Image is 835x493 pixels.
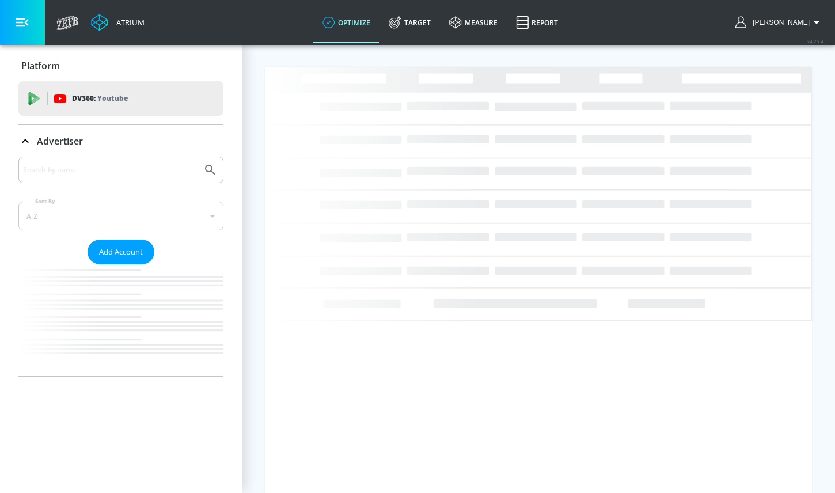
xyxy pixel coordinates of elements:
span: v 4.25.4 [807,38,823,44]
div: Advertiser [18,157,223,376]
a: optimize [313,2,379,43]
a: Target [379,2,440,43]
nav: list of Advertiser [18,264,223,376]
label: Sort By [33,198,58,205]
span: login as: maria.guzman@zefr.com [748,18,810,26]
button: Add Account [88,240,154,264]
p: DV360: [72,92,128,105]
div: DV360: Youtube [18,81,223,116]
p: Advertiser [37,135,83,147]
span: Add Account [99,245,143,259]
div: Atrium [112,17,145,28]
div: Platform [18,50,223,82]
p: Platform [21,59,60,72]
p: Youtube [97,92,128,104]
div: Advertiser [18,125,223,157]
a: Report [507,2,567,43]
div: A-Z [18,202,223,230]
input: Search by name [23,162,198,177]
button: [PERSON_NAME] [735,16,823,29]
a: measure [440,2,507,43]
a: Atrium [91,14,145,31]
